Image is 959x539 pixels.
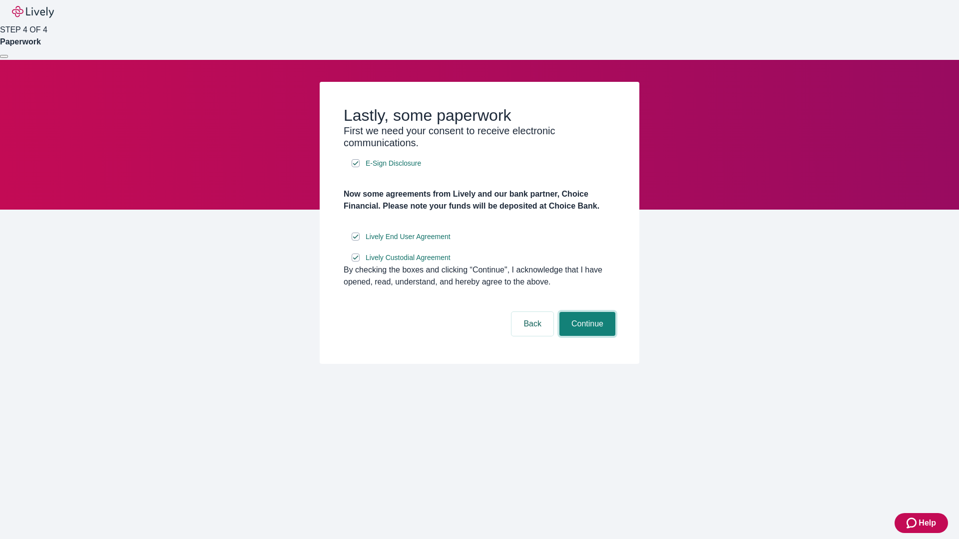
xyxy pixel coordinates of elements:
button: Back [511,312,553,336]
a: e-sign disclosure document [364,252,453,264]
span: Help [919,517,936,529]
button: Zendesk support iconHelp [895,513,948,533]
span: Lively Custodial Agreement [366,253,451,263]
h3: First we need your consent to receive electronic communications. [344,125,615,149]
img: Lively [12,6,54,18]
button: Continue [559,312,615,336]
a: e-sign disclosure document [364,157,423,170]
svg: Zendesk support icon [907,517,919,529]
a: e-sign disclosure document [364,231,453,243]
h4: Now some agreements from Lively and our bank partner, Choice Financial. Please note your funds wi... [344,188,615,212]
span: Lively End User Agreement [366,232,451,242]
div: By checking the boxes and clicking “Continue", I acknowledge that I have opened, read, understand... [344,264,615,288]
h2: Lastly, some paperwork [344,106,615,125]
span: E-Sign Disclosure [366,158,421,169]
